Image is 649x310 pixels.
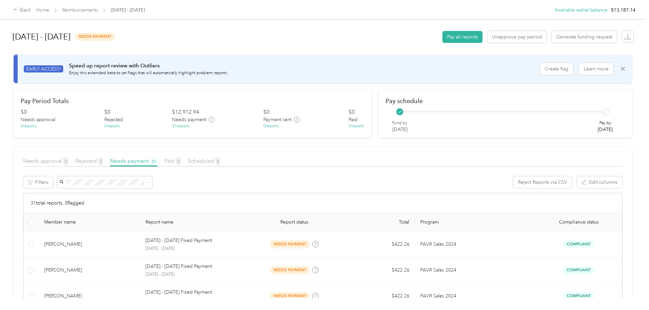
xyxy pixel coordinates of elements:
[442,31,483,43] button: Pay all reports
[577,176,622,188] button: Edit columns
[23,176,53,188] button: Filters
[111,6,145,14] span: [DATE] - [DATE]
[98,158,103,165] span: 0
[64,158,68,165] span: 0
[145,237,212,244] p: [DATE] - [DATE] Fixed Payment
[270,266,310,274] span: needs payment
[556,33,612,40] span: Generate funding request
[415,213,536,231] th: Program
[513,176,572,188] button: Reject Reports via CSV
[172,108,199,116] div: $ 12,912.94
[487,31,547,43] button: Unapprove pay period
[140,213,246,231] th: Report name
[263,108,269,116] div: $ 0
[563,292,594,300] span: Compliant
[36,7,49,13] a: Home
[270,292,310,300] span: needs payment
[420,292,530,300] p: FAVR Sales 2024
[75,33,115,40] span: needs payment
[415,231,536,257] td: FAVR Sales 2024
[145,263,212,270] p: [DATE] - [DATE] Fixed Payment
[611,6,635,14] span: $13,187.14
[551,31,617,43] button: Generate funding request
[104,108,110,116] div: $ 0
[598,126,613,133] p: [DATE]
[555,6,607,14] button: Available wallet balance
[44,266,135,274] div: [PERSON_NAME]
[150,158,157,165] span: 31
[349,123,364,129] div: 0 reports
[563,266,594,274] span: Compliant
[349,116,357,123] span: Paid
[23,193,622,213] div: 31 total reports, 0 flagged
[188,158,220,164] span: Scheduled
[263,116,292,123] span: Payment sent
[215,158,220,165] span: 0
[598,120,613,126] p: Pay by
[172,123,190,129] div: 31 reports
[251,219,337,225] span: Report status
[348,219,409,225] div: Total
[343,231,415,257] td: $422.26
[415,283,536,309] td: FAVR Sales 2024
[172,116,206,123] span: Needs payment
[14,6,31,14] div: Back
[24,65,63,72] span: EARLY ACCESS!
[386,97,625,104] h2: Pay schedule
[563,240,594,248] span: Compliant
[579,63,613,75] button: Learn more
[611,272,649,310] iframe: Everlance-gr Chat Button Frame
[21,116,55,123] span: Needs approval
[110,158,157,164] span: Needs payment
[392,126,407,133] p: [DATE]
[145,289,212,296] p: [DATE] - [DATE] Fixed Payment
[21,108,27,116] div: $ 0
[392,120,407,126] p: Fund by
[415,257,536,283] td: FAVR Sales 2024
[145,246,241,252] p: [DATE] - [DATE]
[145,297,241,304] p: [DATE] - [DATE]
[541,219,617,225] span: Compliance status
[21,97,364,104] h2: Pay Period Totals
[21,123,36,129] div: 0 reports
[69,62,228,70] p: Speed up report review with Outliers
[44,241,135,248] div: [PERSON_NAME]
[164,158,181,164] span: Paid
[349,108,355,116] div: $ 0
[13,29,70,45] h1: [DATE] - [DATE]
[145,272,241,278] p: [DATE] - [DATE]
[263,123,279,129] div: 0 reports
[420,241,530,248] p: FAVR Sales 2024
[75,158,103,164] span: Rejected
[104,116,123,123] span: Rejected
[39,213,140,231] th: Member name
[69,70,228,76] p: Enjoy this extended beta to set flags that will automatically highlight problem reports.
[62,7,98,13] a: Reimbursements
[420,266,530,274] p: FAVR Sales 2024
[104,123,120,129] div: 0 reports
[607,6,609,14] span: :
[270,240,310,248] span: needs payment
[23,158,68,164] span: Needs approval
[343,283,415,309] td: $422.26
[176,158,181,165] span: 0
[44,292,135,300] div: [PERSON_NAME]
[343,257,415,283] td: $422.26
[44,219,135,225] div: Member name
[540,63,573,75] button: Create flag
